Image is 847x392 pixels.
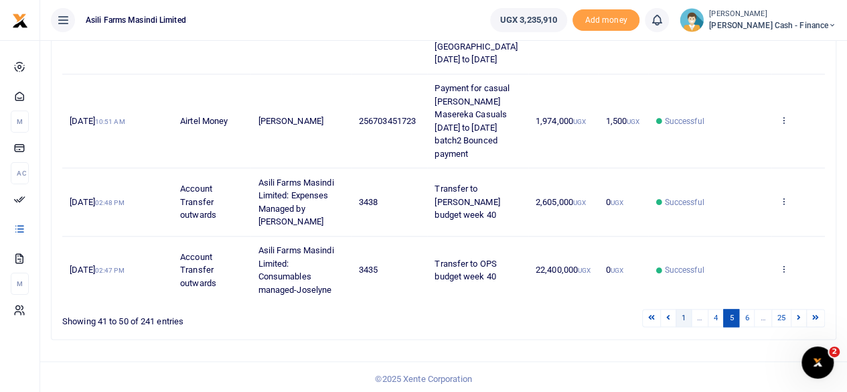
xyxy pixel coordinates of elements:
[536,265,591,275] span: 22,400,000
[572,9,639,31] span: Add money
[771,309,791,327] a: 25
[258,245,334,295] span: Asili Farms Masindi Limited: Consumables managed-Joselyne
[62,308,375,328] div: Showing 41 to 50 of 241 entries
[95,199,125,206] small: 02:48 PM
[435,83,510,159] span: Payment for casual [PERSON_NAME] Masereka Casuals [DATE] to [DATE] batch2 Bounced payment
[258,116,323,126] span: [PERSON_NAME]
[664,264,704,276] span: Successful
[573,199,586,206] small: UGX
[180,252,216,288] span: Account Transfer outwards
[606,265,623,275] span: 0
[435,259,497,282] span: Transfer to OPS budget week 40
[12,15,28,25] a: logo-small logo-large logo-large
[258,178,334,227] span: Asili Farms Masindi Limited: Expenses Managed by [PERSON_NAME]
[606,197,623,207] span: 0
[70,116,125,126] span: [DATE]
[95,267,125,274] small: 02:47 PM
[606,116,640,126] span: 1,500
[536,197,586,207] span: 2,605,000
[680,8,704,32] img: profile-user
[801,346,834,379] iframe: Intercom live chat
[664,115,704,127] span: Successful
[359,197,378,207] span: 3438
[709,19,836,31] span: [PERSON_NAME] Cash - Finance
[485,8,572,32] li: Wallet ballance
[70,265,124,275] span: [DATE]
[708,309,724,327] a: 4
[611,199,623,206] small: UGX
[676,309,692,327] a: 1
[709,9,836,20] small: [PERSON_NAME]
[829,346,840,357] span: 2
[611,267,623,274] small: UGX
[739,309,755,327] a: 6
[70,197,124,207] span: [DATE]
[500,13,557,27] span: UGX 3,235,910
[435,184,499,220] span: Transfer to [PERSON_NAME] budget week 40
[80,14,191,26] span: Asili Farms Masindi Limited
[11,162,29,184] li: Ac
[723,309,739,327] a: 5
[572,14,639,24] a: Add money
[572,9,639,31] li: Toup your wallet
[536,116,586,126] span: 1,974,000
[12,13,28,29] img: logo-small
[664,196,704,208] span: Successful
[180,116,228,126] span: Airtel Money
[627,118,639,125] small: UGX
[573,118,586,125] small: UGX
[11,111,29,133] li: M
[490,8,567,32] a: UGX 3,235,910
[680,8,836,32] a: profile-user [PERSON_NAME] [PERSON_NAME] Cash - Finance
[359,265,378,275] span: 3435
[95,118,125,125] small: 10:51 AM
[11,273,29,295] li: M
[359,116,416,126] span: 256703451723
[578,267,591,274] small: UGX
[180,184,216,220] span: Account Transfer outwards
